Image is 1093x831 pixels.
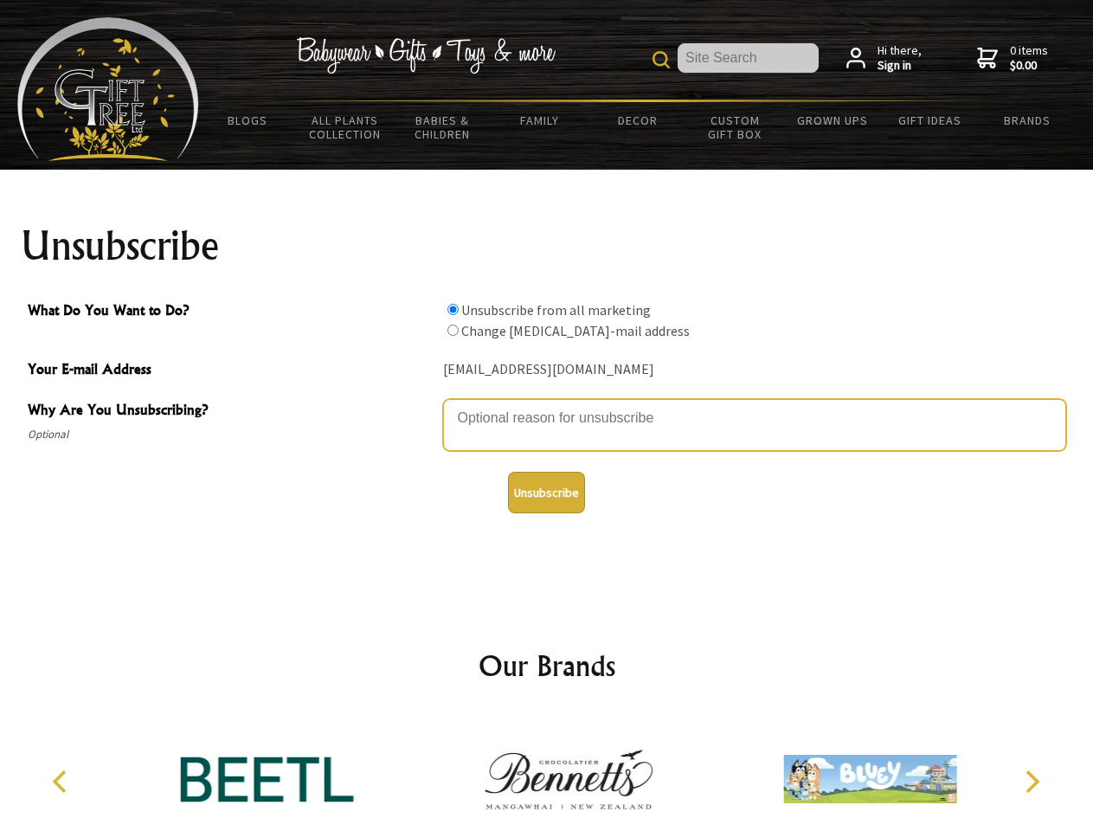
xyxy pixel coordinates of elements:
[461,301,651,319] label: Unsubscribe from all marketing
[28,424,434,445] span: Optional
[979,102,1077,138] a: Brands
[678,43,819,73] input: Site Search
[881,102,979,138] a: Gift Ideas
[508,472,585,513] button: Unsubscribe
[28,300,434,325] span: What Do You Want to Do?
[588,102,686,138] a: Decor
[653,51,670,68] img: product search
[199,102,297,138] a: BLOGS
[878,58,922,74] strong: Sign in
[28,399,434,424] span: Why Are You Unsubscribing?
[443,399,1066,451] textarea: Why Are You Unsubscribing?
[1013,763,1051,801] button: Next
[35,645,1059,686] h2: Our Brands
[447,325,459,336] input: What Do You Want to Do?
[43,763,81,801] button: Previous
[443,357,1066,383] div: [EMAIL_ADDRESS][DOMAIN_NAME]
[296,37,556,74] img: Babywear - Gifts - Toys & more
[28,358,434,383] span: Your E-mail Address
[878,43,922,74] span: Hi there,
[21,225,1073,267] h1: Unsubscribe
[492,102,589,138] a: Family
[783,102,881,138] a: Grown Ups
[1010,42,1048,74] span: 0 items
[17,17,199,161] img: Babyware - Gifts - Toys and more...
[447,304,459,315] input: What Do You Want to Do?
[686,102,784,152] a: Custom Gift Box
[1010,58,1048,74] strong: $0.00
[461,322,690,339] label: Change [MEDICAL_DATA]-mail address
[394,102,492,152] a: Babies & Children
[977,43,1048,74] a: 0 items$0.00
[846,43,922,74] a: Hi there,Sign in
[297,102,395,152] a: All Plants Collection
